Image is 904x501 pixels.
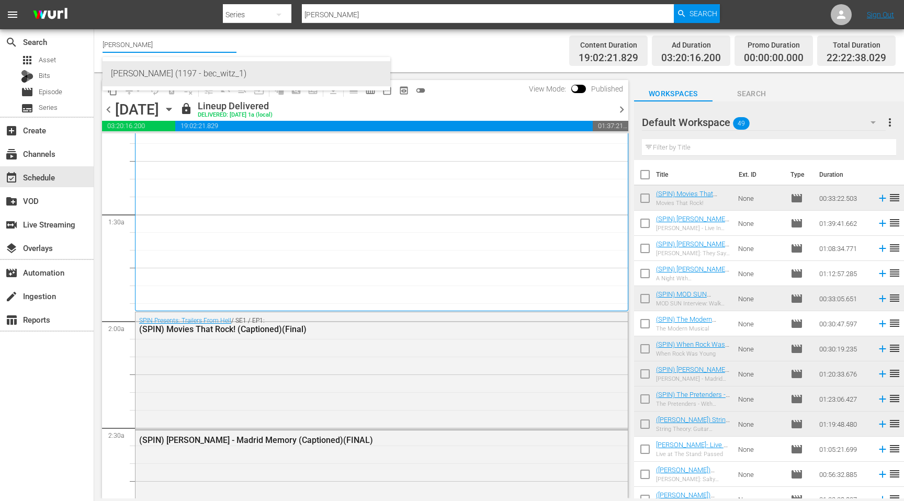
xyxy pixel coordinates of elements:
span: 49 [733,112,750,134]
div: A Night With [PERSON_NAME] [656,275,730,282]
div: Total Duration [827,38,886,52]
span: Create [5,124,18,137]
div: [PERSON_NAME]: Salty Language, Peppered Morals [656,476,730,483]
span: reorder [888,317,901,329]
span: Episode [790,343,803,355]
div: Lineup Delivered [198,100,273,112]
button: more_vert [884,110,896,135]
a: (SPIN) [PERSON_NAME] - Madrid Memory (Captioned)(FINAL) [656,366,729,389]
svg: Add to Schedule [877,368,888,380]
div: (SPIN) Movies That Rock! (Captioned)(Final) [139,324,568,334]
div: Content Duration [579,38,638,52]
a: (SPIN) MOD SUN Interview: Walk With Me | SPIN Cover Story (Captioned)(Final) [656,290,730,322]
td: 01:05:21.699 [815,437,873,462]
td: 01:23:06.427 [815,386,873,412]
span: Reports [5,314,18,326]
span: 03:20:16.200 [102,121,175,131]
td: None [734,437,786,462]
span: reorder [888,191,901,204]
th: Title [656,160,732,189]
td: 00:33:22.503 [815,186,873,211]
svg: Add to Schedule [877,243,888,254]
a: (SPIN) [PERSON_NAME] - Live In [GEOGRAPHIC_DATA] (Captioned) (Final) (Free Speech [PERSON_NAME] P... [656,215,729,270]
span: Live Streaming [5,219,18,231]
td: 01:20:33.676 [815,361,873,386]
td: None [734,261,786,286]
span: Asset [39,55,56,65]
a: (SPIN) [PERSON_NAME]: They Say I'm Different (Captioned) (Final) ([PERSON_NAME] Cover Talk) [656,240,729,279]
svg: Add to Schedule [877,443,888,455]
img: ans4CAIJ8jUAAAAAAAAAAAAAAAAAAAAAAAAgQb4GAAAAAAAAAAAAAAAAAAAAAAAAJMjXAAAAAAAAAAAAAAAAAAAAAAAAgAT5G... [25,3,75,27]
td: 00:56:32.885 [815,462,873,487]
span: Search [690,4,717,23]
td: None [734,386,786,412]
svg: Add to Schedule [877,293,888,304]
span: Episode [790,418,803,430]
div: Movies That Rock! [656,200,730,207]
span: Episode [790,292,803,305]
td: 01:08:34.771 [815,236,873,261]
div: [DATE] [115,101,159,118]
span: Episode [790,242,803,255]
div: [PERSON_NAME] - Madrid Memory [656,375,730,382]
span: 19:02:21.829 [579,52,638,64]
span: reorder [888,242,901,254]
span: Published [586,85,628,93]
span: Automation [5,267,18,279]
span: Workspaces [634,87,713,100]
div: Live at The Stand: Passed [656,451,730,458]
svg: Add to Schedule [877,393,888,405]
span: View Mode: [524,85,571,93]
a: ([PERSON_NAME]) String Theory: Guitar Obsessed (Captioned)(Final) [656,416,730,439]
th: Ext. ID [732,160,784,189]
a: Sign Out [867,10,894,19]
a: (SPIN) The Modern Musical (Captioned)(Final) [656,315,716,339]
a: (SPIN) Movies That Rock! (Captioned)(Final) [656,190,726,206]
span: menu [6,8,19,21]
div: Default Workspace [642,108,886,137]
td: None [734,412,786,437]
span: chevron_right [615,103,628,116]
td: 01:39:41.662 [815,211,873,236]
span: Episode [790,317,803,330]
span: toggle_off [415,85,426,96]
td: None [734,336,786,361]
span: 19:02:21.829 [175,121,593,131]
a: (SPIN) When Rock Was Young (Captioned)(Final) [656,340,729,356]
th: Type [784,160,813,189]
span: 03:20:16.200 [661,52,721,64]
a: [PERSON_NAME]- Live at The Stand: Passed [656,441,729,457]
span: Asset [21,54,33,66]
span: reorder [888,217,901,229]
span: reorder [888,342,901,355]
span: reorder [888,392,901,405]
td: None [734,186,786,211]
span: Toggle to switch from Published to Draft view. [571,85,579,92]
td: None [734,211,786,236]
td: None [734,311,786,336]
div: Bits [21,70,33,83]
span: Episode [790,368,803,380]
svg: Add to Schedule [877,343,888,355]
button: Search [674,4,720,23]
span: reorder [888,267,901,279]
span: reorder [888,292,901,304]
span: 24 hours Lineup View is OFF [412,82,429,99]
span: 01:37:21.971 [593,121,628,131]
div: [PERSON_NAME]: They Say I'm Different [656,250,730,257]
td: None [734,462,786,487]
a: (SPIN) [PERSON_NAME] - A Night With [PERSON_NAME] (Captioned)(Final) [656,265,729,297]
div: Promo Duration [744,38,804,52]
span: more_vert [884,116,896,129]
span: Episode [39,87,62,97]
span: Episode [790,393,803,405]
svg: Add to Schedule [877,469,888,480]
div: The Pretenders - With Friends [656,401,730,407]
span: reorder [888,442,901,455]
span: Ingestion [5,290,18,303]
span: preview_outlined [399,85,409,96]
div: / SE1 / EP1: [139,317,568,334]
th: Duration [813,160,876,189]
svg: Add to Schedule [877,418,888,430]
span: Overlays [5,242,18,255]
